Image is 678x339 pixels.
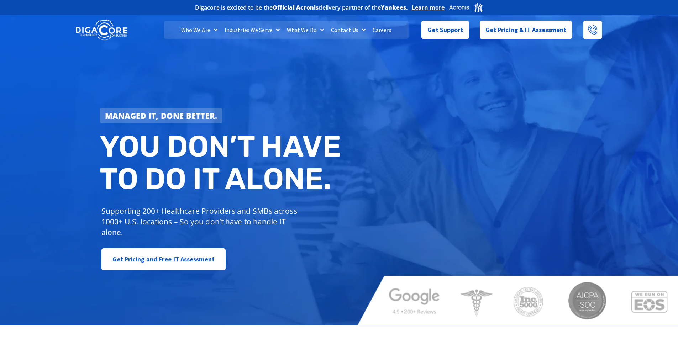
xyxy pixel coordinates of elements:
[112,252,215,266] span: Get Pricing and Free IT Assessment
[480,21,572,39] a: Get Pricing & IT Assessment
[485,23,567,37] span: Get Pricing & IT Assessment
[195,5,408,10] h2: Digacore is excited to be the delivery partner of the
[76,19,127,41] img: DigaCore Technology Consulting
[101,248,226,270] a: Get Pricing and Free IT Assessment
[164,21,408,39] nav: Menu
[178,21,221,39] a: Who We Are
[105,110,217,121] strong: Managed IT, done better.
[101,206,300,238] p: Supporting 200+ Healthcare Providers and SMBs across 1000+ U.S. locations – So you don’t have to ...
[221,21,283,39] a: Industries We Serve
[381,4,408,11] b: Yankees.
[369,21,395,39] a: Careers
[412,4,445,11] a: Learn more
[421,21,469,39] a: Get Support
[448,2,483,12] img: Acronis
[283,21,327,39] a: What We Do
[327,21,369,39] a: Contact Us
[427,23,463,37] span: Get Support
[100,130,345,195] h2: You don’t have to do IT alone.
[273,4,319,11] b: Official Acronis
[100,108,223,123] a: Managed IT, done better.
